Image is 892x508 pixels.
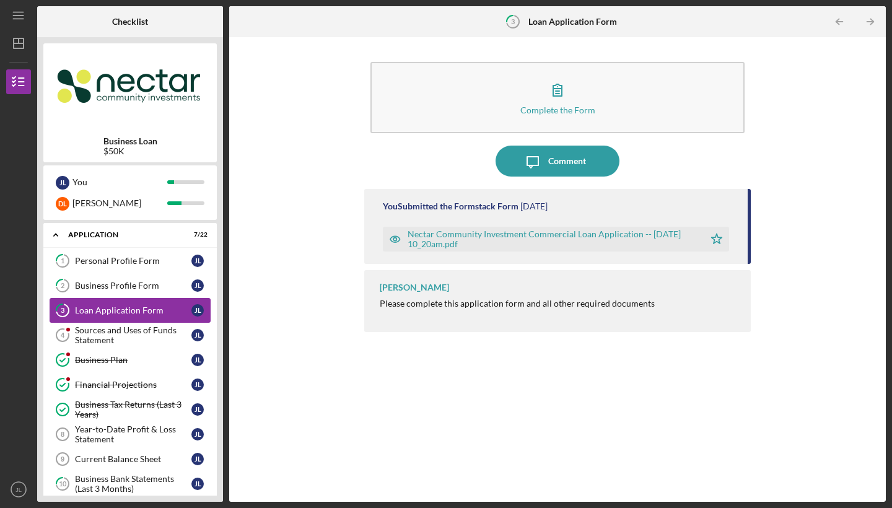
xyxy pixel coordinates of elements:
div: You Submitted the Formstack Form [383,201,518,211]
div: J L [191,279,204,292]
div: J L [191,453,204,465]
div: J L [191,379,204,391]
a: Business Tax Returns (Last 3 Years)JL [50,397,211,422]
a: 10Business Bank Statements (Last 3 Months)JL [50,471,211,496]
tspan: 9 [61,455,64,463]
div: Application [68,231,177,239]
tspan: 4 [61,331,65,339]
div: Business Profile Form [75,281,191,291]
a: 8Year-to-Date Profit & Loss StatementJL [50,422,211,447]
div: [PERSON_NAME] [380,282,449,292]
tspan: 10 [59,480,67,488]
b: Loan Application Form [528,17,617,27]
div: J L [56,176,69,190]
button: Complete the Form [370,62,745,133]
div: Comment [548,146,586,177]
div: J L [191,329,204,341]
div: $50K [103,146,157,156]
div: Please complete this application form and all other required documents [380,299,655,309]
div: J L [191,403,204,416]
div: Personal Profile Form [75,256,191,266]
a: 1Personal Profile FormJL [50,248,211,273]
div: J L [191,255,204,267]
div: Business Tax Returns (Last 3 Years) [75,400,191,419]
div: You [72,172,167,193]
div: Sources and Uses of Funds Statement [75,325,191,345]
a: 9Current Balance SheetJL [50,447,211,471]
tspan: 8 [61,431,64,438]
div: 7 / 22 [185,231,208,239]
div: Nectar Community Investment Commercial Loan Application -- [DATE] 10_20am.pdf [408,229,698,249]
div: Current Balance Sheet [75,454,191,464]
div: D L [56,197,69,211]
tspan: 3 [61,307,64,315]
div: J L [191,428,204,440]
div: Loan Application Form [75,305,191,315]
img: Product logo [43,50,217,124]
div: J L [191,478,204,490]
div: Business Plan [75,355,191,365]
a: 3Loan Application FormJL [50,298,211,323]
tspan: 2 [61,282,64,290]
a: 2Business Profile FormJL [50,273,211,298]
div: J L [191,304,204,317]
button: JL [6,477,31,502]
time: 2025-08-28 14:20 [520,201,548,211]
text: JL [15,486,22,493]
b: Business Loan [103,136,157,146]
b: Checklist [112,17,148,27]
tspan: 3 [511,17,515,25]
tspan: 1 [61,257,64,265]
div: [PERSON_NAME] [72,193,167,214]
div: Financial Projections [75,380,191,390]
a: 4Sources and Uses of Funds StatementJL [50,323,211,348]
a: Financial ProjectionsJL [50,372,211,397]
a: Business PlanJL [50,348,211,372]
button: Nectar Community Investment Commercial Loan Application -- [DATE] 10_20am.pdf [383,227,729,252]
div: Complete the Form [520,105,595,115]
div: Year-to-Date Profit & Loss Statement [75,424,191,444]
div: Business Bank Statements (Last 3 Months) [75,474,191,494]
div: J L [191,354,204,366]
button: Comment [496,146,619,177]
